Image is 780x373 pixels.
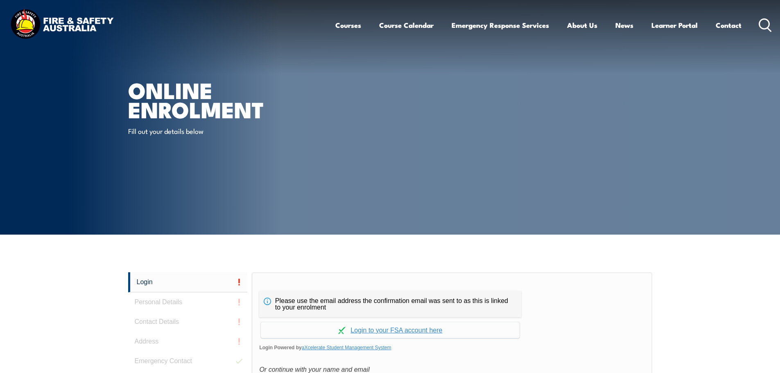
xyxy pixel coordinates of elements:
a: Emergency Response Services [452,14,549,36]
a: Contact [716,14,742,36]
p: Fill out your details below [128,126,278,136]
h1: Online Enrolment [128,80,330,118]
a: Courses [335,14,361,36]
a: About Us [567,14,597,36]
a: Login [128,272,248,292]
a: Learner Portal [651,14,698,36]
div: Please use the email address the confirmation email was sent to as this is linked to your enrolment [259,291,521,317]
a: News [615,14,633,36]
a: aXcelerate Student Management System [302,345,391,350]
span: Login Powered by [259,341,644,354]
a: Course Calendar [379,14,434,36]
img: Log in withaxcelerate [338,327,346,334]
